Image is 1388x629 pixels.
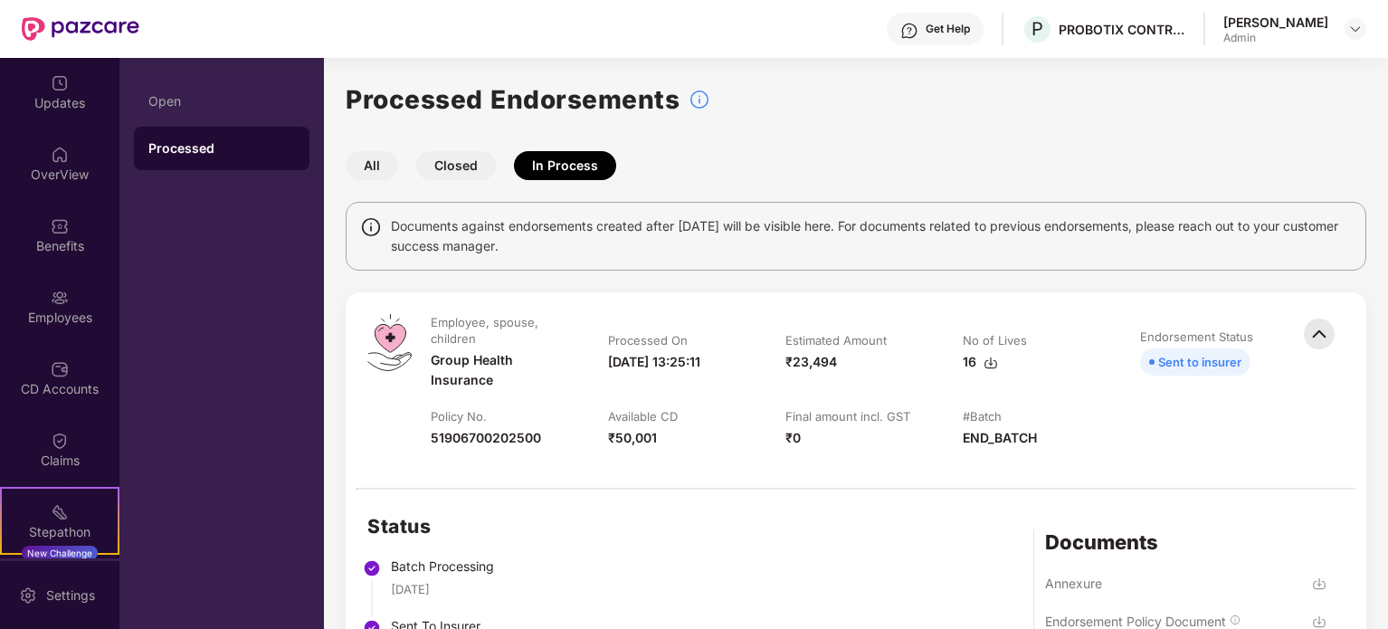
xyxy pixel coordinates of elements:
img: New Pazcare Logo [22,17,139,41]
div: 51906700202500 [431,428,541,448]
div: Policy No. [431,408,487,424]
img: svg+xml;base64,PHN2ZyBpZD0iSW5mbyIgeG1sbnM9Imh0dHA6Ly93d3cudzMub3JnLzIwMDAvc3ZnIiB3aWR0aD0iMTQiIG... [360,216,382,238]
img: svg+xml;base64,PHN2ZyBpZD0iSGVscC0zMngzMiIgeG1sbnM9Imh0dHA6Ly93d3cudzMub3JnLzIwMDAvc3ZnIiB3aWR0aD... [900,22,918,40]
div: New Challenge [22,546,98,560]
div: 16 [963,352,998,372]
h2: Status [367,511,539,541]
div: Batch Processing [391,557,539,577]
div: Get Help [926,22,970,36]
img: svg+xml;base64,PHN2ZyBpZD0iQmVuZWZpdHMiIHhtbG5zPSJodHRwOi8vd3d3LnczLm9yZy8yMDAwL3N2ZyIgd2lkdGg9Ij... [51,217,69,235]
img: svg+xml;base64,PHN2ZyBpZD0iRG93bmxvYWQtMzJ4MzIiIHhtbG5zPSJodHRwOi8vd3d3LnczLm9yZy8yMDAwL3N2ZyIgd2... [984,356,998,370]
img: svg+xml;base64,PHN2ZyBpZD0iRG93bmxvYWQtMzJ4MzIiIHhtbG5zPSJodHRwOi8vd3d3LnczLm9yZy8yMDAwL3N2ZyIgd2... [1312,577,1326,591]
div: Group Health Insurance [431,350,572,390]
div: Stepathon [2,523,118,541]
div: [DATE] 13:25:11 [608,352,700,372]
img: svg+xml;base64,PHN2ZyBpZD0iVXBkYXRlZCIgeG1sbnM9Imh0dHA6Ly93d3cudzMub3JnLzIwMDAvc3ZnIiB3aWR0aD0iMj... [51,74,69,92]
img: svg+xml;base64,PHN2ZyB4bWxucz0iaHR0cDovL3d3dy53My5vcmcvMjAwMC9zdmciIHdpZHRoPSIyMSIgaGVpZ2h0PSIyMC... [51,503,69,521]
img: svg+xml;base64,PHN2ZyBpZD0iQ0RfQWNjb3VudHMiIGRhdGEtbmFtZT0iQ0QgQWNjb3VudHMiIHhtbG5zPSJodHRwOi8vd3... [51,360,69,378]
div: No of Lives [963,332,1027,348]
div: [DATE] [391,580,430,598]
div: Employee, spouse, children [431,314,568,347]
img: svg+xml;base64,PHN2ZyBpZD0iRG93bmxvYWQtMzJ4MzIiIHhtbG5zPSJodHRwOi8vd3d3LnczLm9yZy8yMDAwL3N2ZyIgd2... [1312,615,1326,629]
img: svg+xml;base64,PHN2ZyBpZD0iRHJvcGRvd24tMzJ4MzIiIHhtbG5zPSJodHRwOi8vd3d3LnczLm9yZy8yMDAwL3N2ZyIgd2... [1348,22,1363,36]
div: PROBOTIX CONTROL SYSTEM INDIA PRIVATE LIMITED [1059,21,1185,38]
img: svg+xml;base64,PHN2ZyB4bWxucz0iaHR0cDovL3d3dy53My5vcmcvMjAwMC9zdmciIHdpZHRoPSI0OS4zMiIgaGVpZ2h0PS... [367,314,412,371]
button: All [346,151,398,180]
button: Closed [416,151,496,180]
div: Sent to insurer [1158,352,1241,372]
div: ₹50,001 [608,428,657,448]
img: svg+xml;base64,PHN2ZyBpZD0iSW5mbyIgeG1sbnM9Imh0dHA6Ly93d3cudzMub3JnLzIwMDAvc3ZnIiB3aWR0aD0iMTQiIG... [1230,615,1241,625]
img: svg+xml;base64,PHN2ZyBpZD0iSG9tZSIgeG1sbnM9Imh0dHA6Ly93d3cudzMub3JnLzIwMDAvc3ZnIiB3aWR0aD0iMjAiIG... [51,146,69,164]
div: Estimated Amount [785,332,887,348]
div: END_BATCH [963,428,1037,448]
h1: Processed Endorsements [346,80,680,119]
div: Processed On [608,332,688,348]
div: Admin [1223,31,1328,45]
span: P [1031,18,1043,40]
div: Final amount incl. GST [785,408,910,424]
div: Processed [148,139,295,157]
img: svg+xml;base64,PHN2ZyBpZD0iQ2xhaW0iIHhtbG5zPSJodHRwOi8vd3d3LnczLm9yZy8yMDAwL3N2ZyIgd2lkdGg9IjIwIi... [51,432,69,450]
span: Documents against endorsements created after [DATE] will be visible here. For documents related t... [391,216,1352,256]
div: ₹23,494 [785,352,837,372]
img: svg+xml;base64,PHN2ZyBpZD0iU3RlcC1Eb25lLTMyeDMyIiB4bWxucz0iaHR0cDovL3d3dy53My5vcmcvMjAwMC9zdmciIH... [363,559,381,577]
div: ₹0 [785,428,801,448]
div: Documents [1045,529,1326,555]
img: svg+xml;base64,PHN2ZyBpZD0iQmFjay0zMngzMiIgeG1sbnM9Imh0dHA6Ly93d3cudzMub3JnLzIwMDAvc3ZnIiB3aWR0aD... [1299,314,1339,354]
div: Endorsement Status [1140,329,1253,345]
div: Open [148,94,295,109]
img: svg+xml;base64,PHN2ZyBpZD0iSW5mb18tXzMyeDMyIiBkYXRhLW5hbWU9IkluZm8gLSAzMngzMiIgeG1sbnM9Imh0dHA6Ly... [689,89,710,110]
div: [PERSON_NAME] [1223,14,1328,31]
div: Settings [41,586,100,605]
button: In Process [514,151,616,180]
div: #Batch [963,408,1002,424]
img: svg+xml;base64,PHN2ZyBpZD0iRW1wbG95ZWVzIiB4bWxucz0iaHR0cDovL3d3dy53My5vcmcvMjAwMC9zdmciIHdpZHRoPS... [51,289,69,307]
div: Annexure [1045,575,1102,592]
div: Available CD [608,408,678,424]
img: svg+xml;base64,PHN2ZyBpZD0iU2V0dGluZy0yMHgyMCIgeG1sbnM9Imh0dHA6Ly93d3cudzMub3JnLzIwMDAvc3ZnIiB3aW... [19,586,37,605]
